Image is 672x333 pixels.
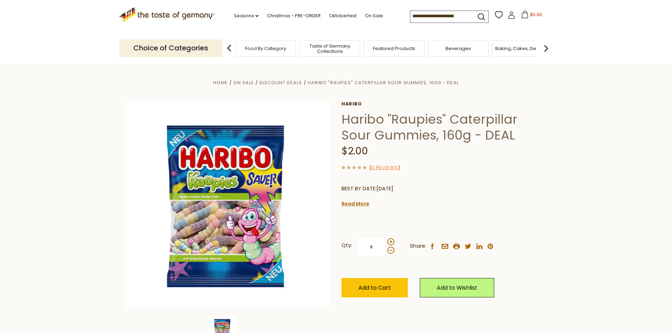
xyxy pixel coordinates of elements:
a: Haribo [341,101,548,107]
span: Share: [410,242,426,251]
a: Oktoberfest [329,12,357,20]
a: Home [213,79,228,86]
img: Haribo Raupies Sauer [125,101,331,307]
a: Discount Deals [259,79,302,86]
img: next arrow [539,41,553,55]
a: Beverages [446,46,471,51]
a: Featured Products [373,46,415,51]
strong: Qty: [341,241,352,250]
a: Seasons [234,12,259,20]
a: Taste of Germany Collections [302,43,358,54]
span: [DATE] [376,185,393,192]
img: previous arrow [222,41,236,55]
a: Food By Category [245,46,286,51]
a: Add to Wishlist [420,278,494,297]
h1: Haribo "Raupies" Caterpillar Sour Gummies, 160g - DEAL [341,111,548,143]
a: Baking, Cakes, Desserts [495,46,550,51]
span: $2.00 [341,144,368,158]
p: BEST BY DATE: [341,184,548,193]
button: Add to Cart [341,278,408,297]
span: Add to Cart [358,284,391,292]
a: On Sale [365,12,383,20]
a: Read More [341,200,369,207]
span: ( ) [369,164,400,171]
button: $0.00 [517,11,547,21]
input: Qty: [357,237,386,257]
a: 0 Reviews [371,164,398,172]
span: $0.00 [530,12,542,18]
a: Christmas - PRE-ORDER [267,12,321,20]
a: On Sale [233,79,254,86]
a: Haribo "Raupies" Caterpillar Sour Gummies, 160g - DEAL [308,79,459,86]
p: Choice of Categories [119,39,222,57]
